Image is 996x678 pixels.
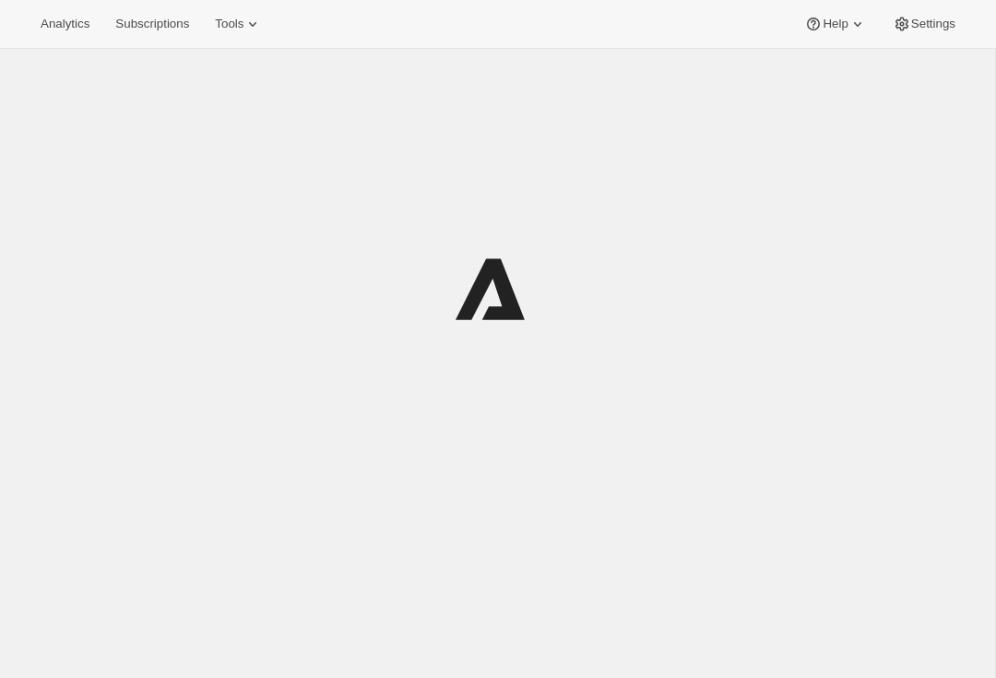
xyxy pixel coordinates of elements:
span: Settings [911,17,955,31]
span: Analytics [41,17,89,31]
button: Settings [882,11,966,37]
span: Subscriptions [115,17,189,31]
button: Subscriptions [104,11,200,37]
button: Help [793,11,877,37]
span: Tools [215,17,243,31]
button: Analytics [30,11,101,37]
span: Help [823,17,848,31]
button: Tools [204,11,273,37]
